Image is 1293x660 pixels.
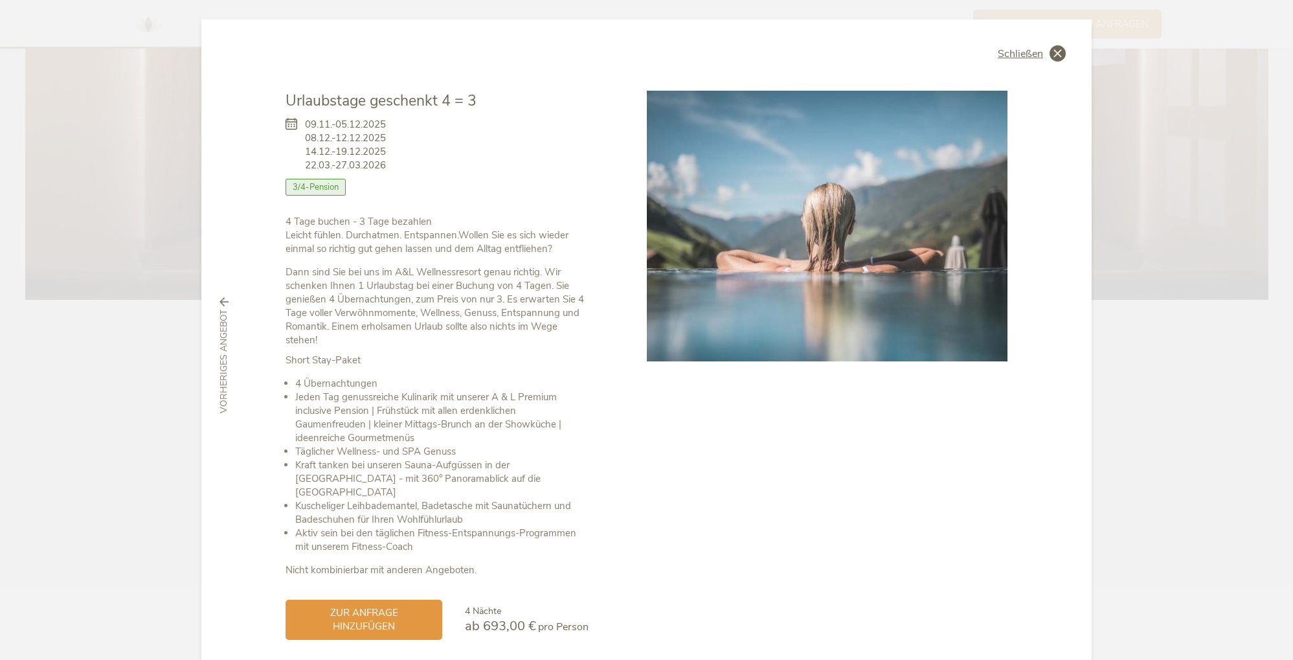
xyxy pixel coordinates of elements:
[286,215,589,256] p: Leicht fühlen. Durchatmen. Entspannen.
[998,49,1043,59] span: Schließen
[295,459,589,499] li: Kraft tanken bei unseren Sauna-Aufgüssen in der [GEOGRAPHIC_DATA] - mit 360° Panoramablick auf di...
[295,527,589,554] li: Aktiv sein bei den täglichen Fitness-Entspannungs-Programmen mit unserem Fitness-Coach
[295,391,589,445] li: Jeden Tag genussreiche Kulinarik mit unserer A & L Premium inclusive Pension | Frühstück mit alle...
[286,354,361,367] strong: Short Stay-Paket
[286,179,346,196] span: 3/4-Pension
[286,215,432,228] b: 4 Tage buchen - 3 Tage bezahlen
[218,310,230,414] span: vorheriges Angebot
[295,499,589,527] li: Kuscheliger Leihbademantel, Badetasche mit Saunatüchern und Badeschuhen für Ihren Wohlfühlurlaub
[286,266,589,347] p: Dann sind Sie bei uns im A&L Wellnessresort genau richtig. Wir schenken Ihnen 1 Urlaubstag bei ei...
[286,229,568,255] strong: Wollen Sie es sich wieder einmal so richtig gut gehen lassen und dem Alltag entfliehen?
[286,91,477,111] span: Urlaubstage geschenkt 4 = 3
[295,377,589,391] li: 4 Übernachtungen
[295,445,589,459] li: Täglicher Wellness- und SPA Genuss
[305,118,386,172] span: 09.11.-05.12.2025 08.12.-12.12.2025 14.12.-19.12.2025 22.03.-27.03.2026
[647,91,1008,361] img: Urlaubstage geschenkt 4 = 3
[286,563,477,576] strong: Nicht kombinierbar mit anderen Angeboten.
